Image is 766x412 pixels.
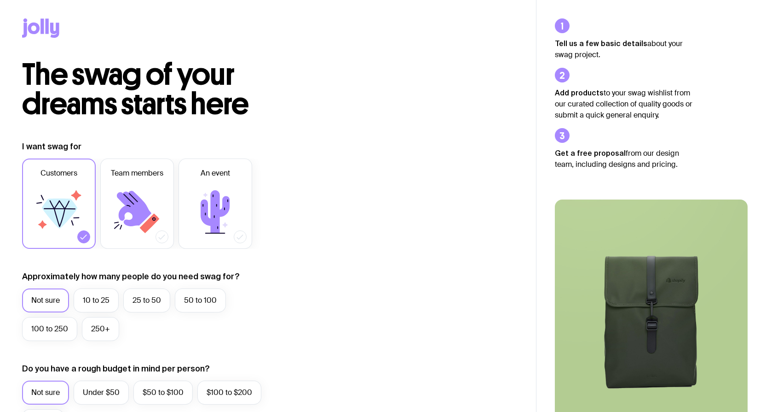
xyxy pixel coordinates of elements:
[133,381,193,405] label: $50 to $100
[82,317,119,341] label: 250+
[175,288,226,312] label: 50 to 100
[555,88,604,97] strong: Add products
[22,141,81,152] label: I want swag for
[555,87,693,121] p: to your swag wishlist from our curated collection of quality goods or submit a quick general enqu...
[22,56,249,122] span: The swag of your dreams starts here
[555,149,626,157] strong: Get a free proposal
[22,381,69,405] label: Not sure
[74,288,119,312] label: 10 to 25
[197,381,261,405] label: $100 to $200
[22,288,69,312] label: Not sure
[22,271,240,282] label: Approximately how many people do you need swag for?
[22,363,210,374] label: Do you have a rough budget in mind per person?
[40,168,77,179] span: Customers
[201,168,230,179] span: An event
[111,168,163,179] span: Team members
[555,147,693,170] p: from our design team, including designs and pricing.
[74,381,129,405] label: Under $50
[555,38,693,60] p: about your swag project.
[123,288,170,312] label: 25 to 50
[22,317,77,341] label: 100 to 250
[555,39,647,47] strong: Tell us a few basic details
